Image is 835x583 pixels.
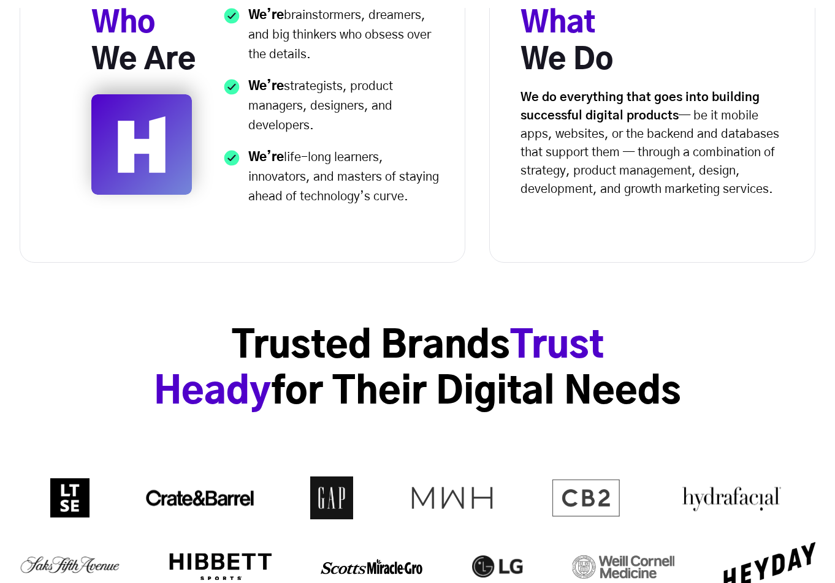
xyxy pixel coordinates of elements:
[145,486,254,510] img: Crate-Barrel-Logo
[310,476,353,519] img: Gap
[572,555,674,579] img: Weill cornell
[409,475,495,521] img: mwh
[520,88,791,198] p: — be it mobile apps, websites, or the backend and databases that support them — through a combina...
[91,6,203,79] h3: We Are
[169,553,272,580] img: Hibbett-Jun-19-2024-12-08-42-0511-PM
[520,6,791,79] h3: We Do
[50,478,90,517] img: LTSE logo
[221,148,448,219] li: life-long learners, innovators, and masters of staying ahead of technology’s curve.
[248,9,284,21] strong: We’re
[91,9,155,39] span: Who
[248,151,284,164] strong: We’re
[551,478,620,517] img: Untitled-2 1
[676,483,785,513] img: logo-hydrafacial-center-2695174187
[248,80,284,92] strong: We’re
[221,6,448,77] li: brainstormers, dreamers, and big thinkers who obsess over the details.
[221,77,448,148] li: strategists, product managers, designers, and developers.
[91,94,192,195] img: Logomark-1
[520,9,596,39] span: What
[520,91,760,122] strong: We do everything that goes into building successful digital products
[321,559,423,574] img: scotts
[147,324,688,438] h2: Trusted Brands for Their Digital Needs
[472,555,523,578] img: LG
[154,328,604,411] span: Trust Heady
